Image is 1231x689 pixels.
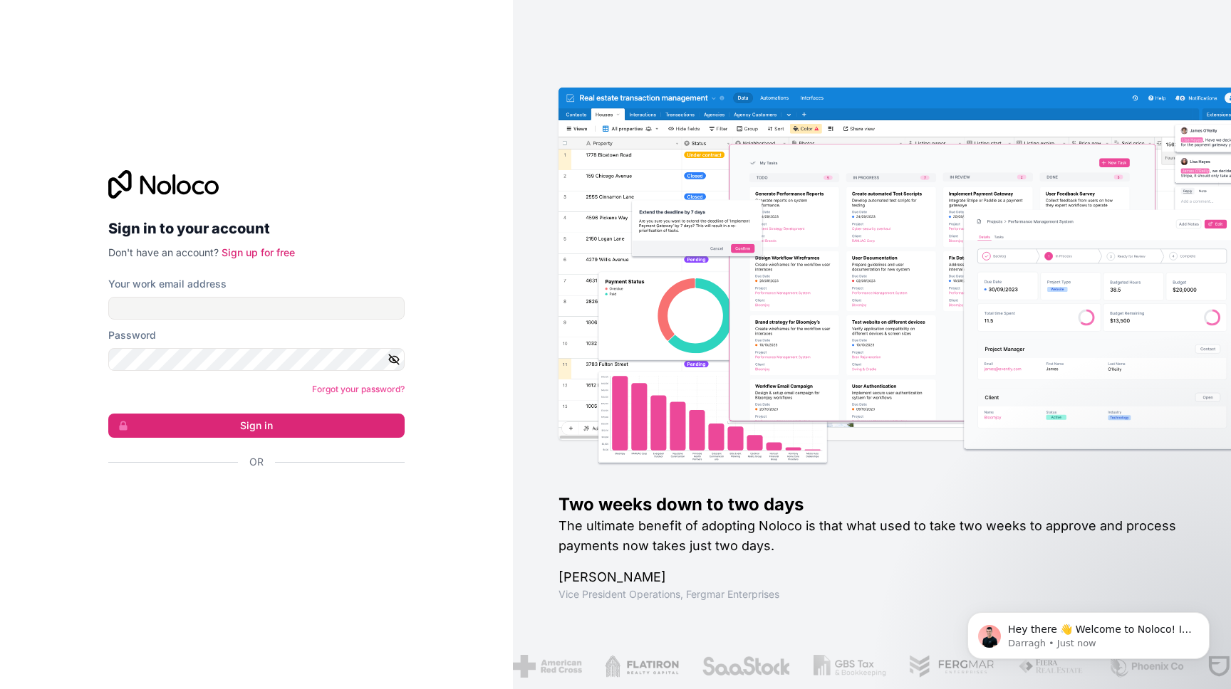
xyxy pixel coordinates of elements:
[814,655,886,678] img: /assets/gbstax-C-GtDUiK.png
[108,414,405,438] button: Sign in
[909,655,996,678] img: /assets/fergmar-CudnrXN5.png
[101,485,400,516] iframe: Sign in with Google Button
[513,655,582,678] img: /assets/american-red-cross-BAupjrZR.png
[559,587,1185,601] h1: Vice President Operations , Fergmar Enterprises
[559,567,1185,587] h1: [PERSON_NAME]
[249,455,264,469] span: Or
[559,516,1185,556] h2: The ultimate benefit of adopting Noloco is that what used to take two weeks to approve and proces...
[108,297,405,320] input: Email address
[108,216,405,241] h2: Sign in to your account
[946,582,1231,682] iframe: Intercom notifications message
[222,246,295,258] a: Sign up for free
[108,246,219,258] span: Don't have an account?
[108,277,227,291] label: Your work email address
[108,348,405,371] input: Password
[559,493,1185,516] h1: Two weeks down to two days
[108,328,156,342] label: Password
[605,655,679,678] img: /assets/flatiron-C8eUkumj.png
[702,655,791,678] img: /assets/saastock-C6Zbiodz.png
[312,384,405,394] a: Forgot your password?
